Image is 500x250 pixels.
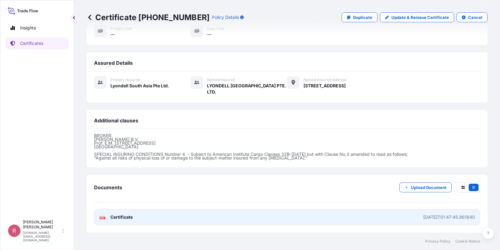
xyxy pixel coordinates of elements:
[94,117,138,124] span: Additional clauses
[94,60,133,66] span: Assured Details
[391,14,449,20] p: Update & Reissue Certificate
[207,83,287,95] span: LYONDELL [GEOGRAPHIC_DATA] PTE. LTD.
[94,209,480,225] a: PDFCertificate[DATE]T01:47:45.961840
[455,239,480,244] a: Cookie Notice
[425,239,450,244] a: Privacy Policy
[94,134,480,160] p: BROKER: [PERSON_NAME] B.V. Prof. E.M. [STREET_ADDRESS] [GEOGRAPHIC_DATA] SPECIAL INSURING CONDITI...
[457,12,488,22] button: Cancel
[110,77,140,82] span: Primary assured
[304,83,346,89] span: [STREET_ADDRESS]
[342,12,377,22] a: Duplicate
[468,14,482,20] p: Cancel
[212,14,239,20] p: Policy Details
[20,25,36,31] p: Insights
[20,40,43,46] p: Certificates
[5,22,69,34] a: Insights
[353,14,372,20] p: Duplicate
[23,231,61,242] p: [DOMAIN_NAME][EMAIL_ADDRESS][DOMAIN_NAME]
[110,83,169,89] span: Lyondell South Asia Pte Ltd.
[399,182,452,192] button: Upload Document
[12,228,16,234] span: R
[423,214,475,220] div: [DATE]T01:47:45.961840
[110,214,133,220] span: Certificate
[101,217,105,219] text: PDF
[94,184,122,191] span: Documents
[87,12,209,22] p: Certificate [PHONE_NUMBER]
[5,37,69,50] a: Certificates
[380,12,454,22] a: Update & Reissue Certificate
[207,77,235,82] span: Named Assured
[304,77,347,82] span: Named Assured Address
[411,184,446,191] p: Upload Document
[23,220,61,230] p: [PERSON_NAME] [PERSON_NAME]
